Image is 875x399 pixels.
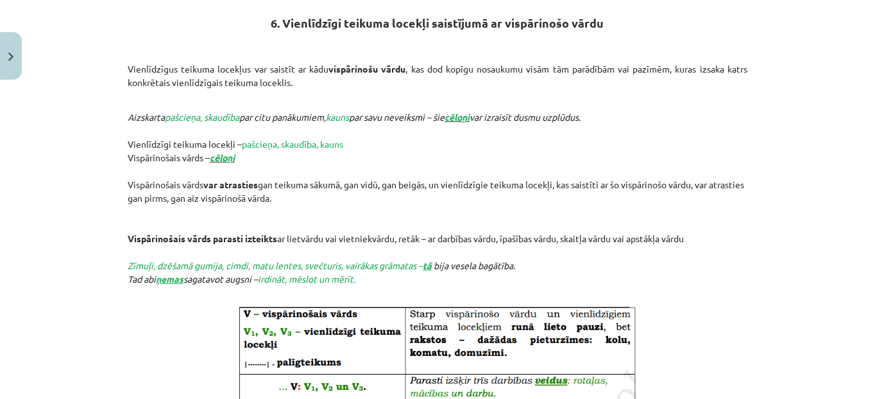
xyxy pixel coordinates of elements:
[423,260,432,271] strong: tā
[271,15,604,30] strong: 6. Vienlīdzīgi teikuma locekļi saistījumā ar vispārinošo vārdu
[203,179,258,190] strong: var atrasties
[210,152,235,163] span: cēloņi
[128,97,747,299] p: Vienlīdzīgi teikuma locekļi – Vispārinošais vārds – Vispārinošais vārds gan teikuma sākumā, gan v...
[445,111,470,123] span: cēloņi
[128,233,277,244] strong: Vispārinošais vārds parasti izteikts
[258,273,355,285] span: irdināt, mēslot un mērīt.
[128,260,515,285] em: bija vesela bagātība. Tad abi sagatavot augsni –
[156,273,183,285] strong: ņemas
[328,63,405,75] strong: vispārinošu vārdu
[165,111,239,123] span: pašcieņa, skaudība
[242,138,343,150] span: pašcieņa, skaudība, kauns
[8,53,13,61] img: icon-close-lesson-0947bae3869378f0d4975bcd49f059093ad1ed9edebbc8119c70593378902aed.svg
[128,49,747,89] p: Vienlīdzīgus teikuma locekļus var saistīt ar kādu , kas dod kopīgu nosaukumu visām tām parādībām ...
[326,111,349,123] span: kauns
[128,260,434,271] span: Zīmuļi, dzēšamā gumija, cimdi, matu lentes, svečturis, vairākas grāmatas –
[128,111,581,123] em: Aizskarta par citu panākumiem, par savu neveiksmi – šie var izraisīt dusmu uzplūdus.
